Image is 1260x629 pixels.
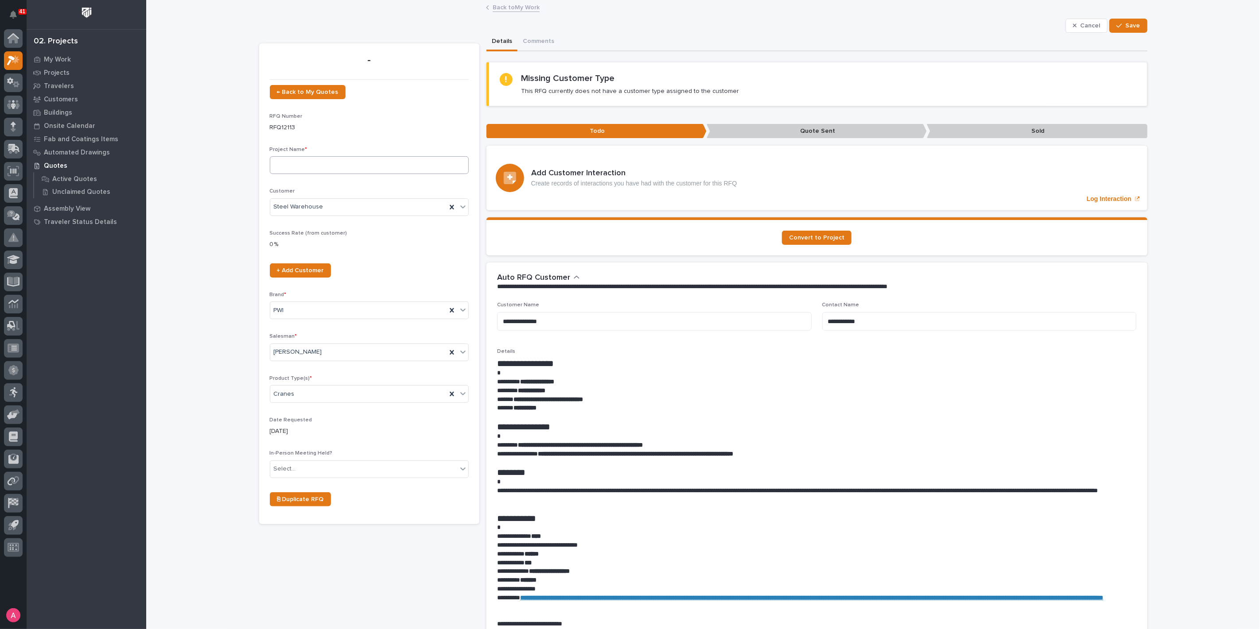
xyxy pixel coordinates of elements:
[270,114,303,119] span: RFQ Number
[19,8,25,15] p: 41
[52,175,97,183] p: Active Quotes
[44,96,78,104] p: Customers
[782,231,852,245] a: Convert to Project
[27,93,146,106] a: Customers
[531,180,737,187] p: Create records of interactions you have had with the customer for this RFQ
[274,306,284,315] span: PWI
[44,56,71,64] p: My Work
[44,149,110,157] p: Automated Drawings
[270,334,297,339] span: Salesman
[1109,19,1147,33] button: Save
[270,189,295,194] span: Customer
[1066,19,1108,33] button: Cancel
[27,215,146,228] a: Traveler Status Details
[486,146,1147,210] a: Log Interaction
[707,124,927,139] p: Quote Sent
[44,162,67,170] p: Quotes
[27,159,146,172] a: Quotes
[44,82,74,90] p: Travelers
[493,2,540,12] a: Back toMy Work
[277,267,324,274] span: + Add Customer
[521,87,739,95] p: This RFQ currently does not have a customer type assigned to the customer
[822,302,859,308] span: Contact Name
[270,376,312,381] span: Product Type(s)
[1126,22,1140,30] span: Save
[34,37,78,46] div: 02. Projects
[486,124,707,139] p: Todo
[274,347,322,357] span: [PERSON_NAME]
[34,185,146,198] a: Unclaimed Quotes
[44,109,72,117] p: Buildings
[27,106,146,119] a: Buildings
[27,146,146,159] a: Automated Drawings
[521,73,615,84] h2: Missing Customer Type
[44,69,70,77] p: Projects
[277,89,338,95] span: ← Back to My Quotes
[44,205,90,213] p: Assembly View
[270,427,469,436] p: [DATE]
[4,5,23,24] button: Notifications
[27,119,146,132] a: Onsite Calendar
[270,263,331,278] a: + Add Customer
[27,202,146,215] a: Assembly View
[270,231,347,236] span: Success Rate (from customer)
[270,492,331,506] a: ⎘ Duplicate RFQ
[1087,195,1132,203] p: Log Interaction
[270,292,287,297] span: Brand
[497,273,570,283] h2: Auto RFQ Customer
[274,464,296,474] div: Select...
[531,169,737,178] h3: Add Customer Interaction
[274,202,323,212] span: Steel Warehouse
[44,135,118,143] p: Fab and Coatings Items
[27,132,146,146] a: Fab and Coatings Items
[270,123,469,132] p: RFQ12113
[27,53,146,66] a: My Work
[44,122,95,130] p: Onsite Calendar
[517,33,560,51] button: Comments
[27,66,146,79] a: Projects
[497,273,580,283] button: Auto RFQ Customer
[789,235,844,241] span: Convert to Project
[270,147,307,152] span: Project Name
[270,240,469,249] p: 0 %
[270,54,469,67] p: -
[497,302,539,308] span: Customer Name
[1080,22,1100,30] span: Cancel
[270,417,312,423] span: Date Requested
[270,451,333,456] span: In-Person Meeting Held?
[44,218,117,226] p: Traveler Status Details
[34,173,146,185] a: Active Quotes
[78,4,95,21] img: Workspace Logo
[52,188,110,196] p: Unclaimed Quotes
[277,496,324,502] span: ⎘ Duplicate RFQ
[486,33,517,51] button: Details
[270,85,346,99] a: ← Back to My Quotes
[927,124,1147,139] p: Sold
[27,79,146,93] a: Travelers
[497,349,515,354] span: Details
[4,606,23,625] button: users-avatar
[11,11,23,25] div: Notifications41
[274,390,295,399] span: Cranes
